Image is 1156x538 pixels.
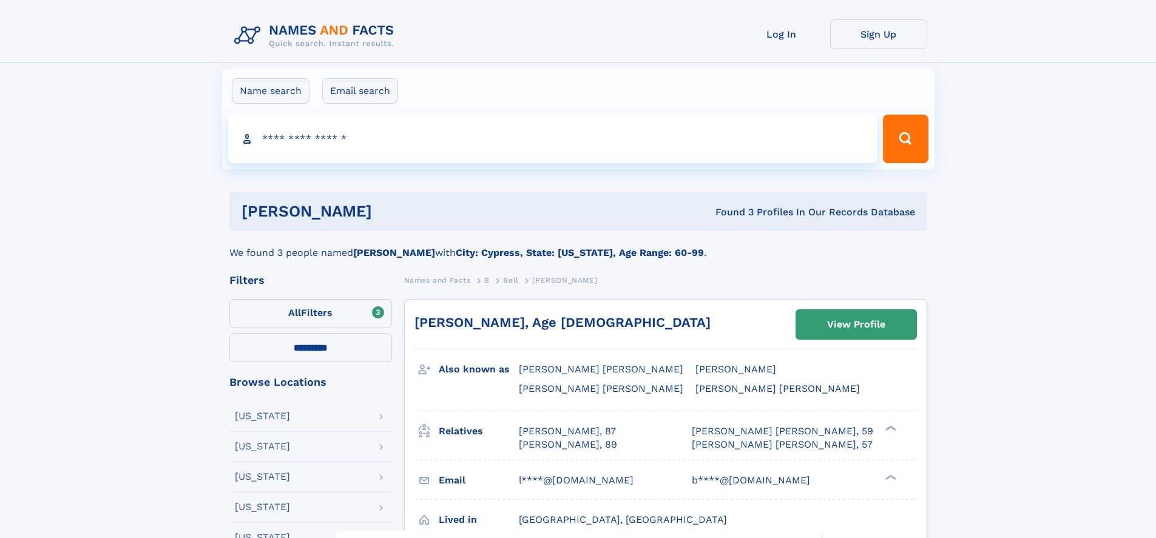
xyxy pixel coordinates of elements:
[519,383,683,394] span: [PERSON_NAME] [PERSON_NAME]
[288,307,301,318] span: All
[353,247,435,258] b: [PERSON_NAME]
[519,363,683,375] span: [PERSON_NAME] [PERSON_NAME]
[544,206,915,219] div: Found 3 Profiles In Our Records Database
[235,411,290,421] div: [US_STATE]
[883,115,928,163] button: Search Button
[519,425,616,438] a: [PERSON_NAME], 87
[229,19,404,52] img: Logo Names and Facts
[404,272,471,287] a: Names and Facts
[827,311,885,338] div: View Profile
[235,502,290,512] div: [US_STATE]
[229,275,392,286] div: Filters
[439,421,519,442] h3: Relatives
[519,438,617,451] a: [PERSON_NAME], 89
[414,315,711,330] a: [PERSON_NAME], Age [DEMOGRAPHIC_DATA]
[484,276,490,284] span: B
[439,359,519,380] h3: Also known as
[228,115,878,163] input: search input
[229,377,392,388] div: Browse Locations
[503,276,518,284] span: Bell
[796,310,916,339] a: View Profile
[229,231,927,260] div: We found 3 people named with .
[692,425,873,438] a: [PERSON_NAME] [PERSON_NAME], 59
[503,272,518,287] a: Bell
[484,272,490,287] a: B
[692,438,873,451] a: [PERSON_NAME] [PERSON_NAME], 57
[322,78,398,104] label: Email search
[532,276,597,284] span: [PERSON_NAME]
[733,19,830,49] a: Log In
[830,19,927,49] a: Sign Up
[695,383,860,394] span: [PERSON_NAME] [PERSON_NAME]
[242,204,544,219] h1: [PERSON_NAME]
[229,299,392,328] label: Filters
[232,78,309,104] label: Name search
[456,247,704,258] b: City: Cypress, State: [US_STATE], Age Range: 60-99
[882,424,897,432] div: ❯
[235,442,290,451] div: [US_STATE]
[439,470,519,491] h3: Email
[882,473,897,481] div: ❯
[519,514,727,525] span: [GEOGRAPHIC_DATA], [GEOGRAPHIC_DATA]
[439,509,519,530] h3: Lived in
[235,472,290,482] div: [US_STATE]
[695,363,776,375] span: [PERSON_NAME]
